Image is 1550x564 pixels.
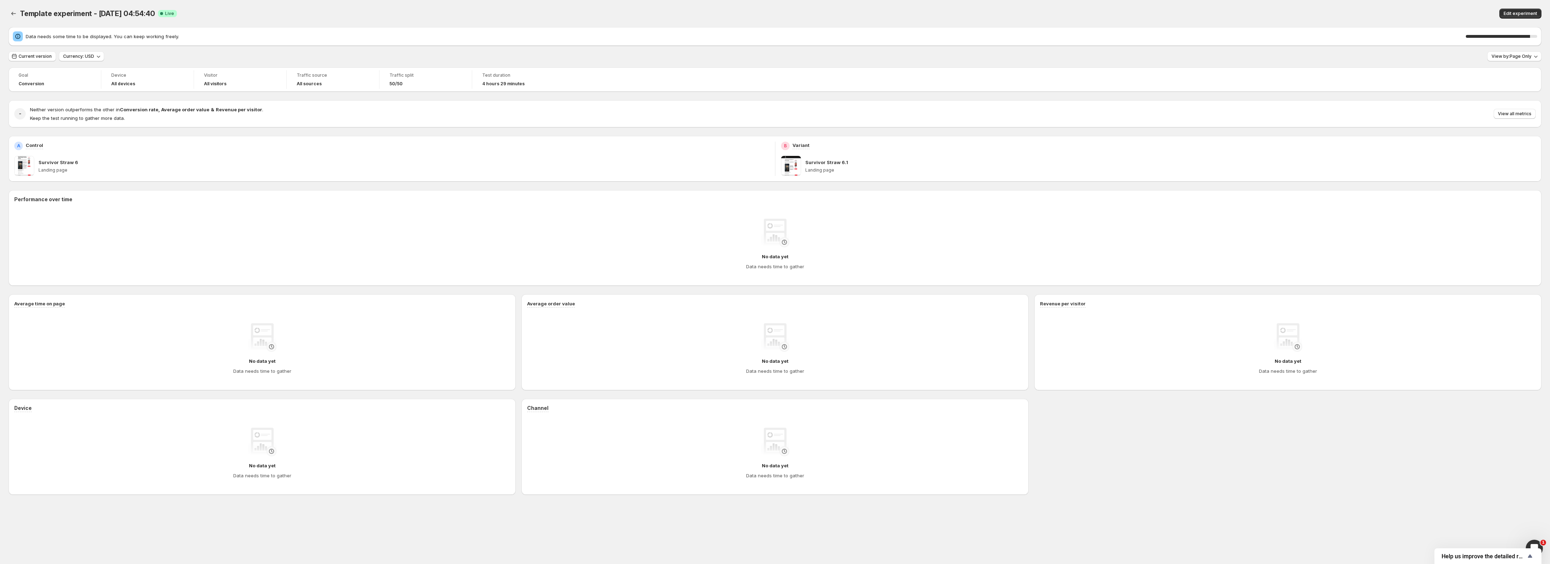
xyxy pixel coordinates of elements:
[527,405,549,412] h3: Channel
[762,253,789,260] h4: No data yet
[233,367,291,375] h4: Data needs time to gather
[389,72,462,78] span: Traffic split
[527,300,575,307] h3: Average order value
[9,51,56,61] button: Current version
[111,72,184,78] span: Device
[1442,552,1534,560] button: Show survey - Help us improve the detailed report for A/B campaigns
[14,300,65,307] h3: Average time on page
[111,81,135,87] h4: All devices
[297,81,322,87] h4: All sources
[805,159,848,166] p: Survivor Straw 6.1
[211,107,214,112] strong: &
[204,72,276,78] span: Visitor
[19,54,52,59] span: Current version
[1540,540,1546,545] span: 1
[1274,323,1302,352] img: No data yet
[1494,109,1536,119] button: View all metrics
[111,72,184,87] a: DeviceAll devices
[161,107,209,112] strong: Average order value
[482,81,525,87] span: 4 hours 29 minutes
[165,11,174,16] span: Live
[746,367,804,375] h4: Data needs time to gather
[14,196,1536,203] h2: Performance over time
[297,72,369,78] span: Traffic source
[746,472,804,479] h4: Data needs time to gather
[781,156,801,176] img: Survivor Straw 6.1
[19,72,91,78] span: Goal
[389,72,462,87] a: Traffic split50/50
[233,472,291,479] h4: Data needs time to gather
[17,143,20,149] h2: A
[482,72,555,87] a: Test duration4 hours 29 minutes
[248,428,276,456] img: No data yet
[805,167,1536,173] p: Landing page
[1275,357,1301,365] h4: No data yet
[1259,367,1317,375] h4: Data needs time to gather
[1487,51,1541,61] button: View by:Page Only
[19,72,91,87] a: GoalConversion
[204,81,226,87] h4: All visitors
[30,107,263,112] span: Neither version outperforms the other in .
[1040,300,1086,307] h3: Revenue per visitor
[1492,54,1531,59] span: View by: Page Only
[59,51,104,61] button: Currency: USD
[1504,11,1537,16] span: Edit experiment
[792,142,810,149] p: Variant
[1526,540,1543,557] iframe: Intercom live chat
[389,81,403,87] span: 50/50
[761,323,789,352] img: No data yet
[204,72,276,87] a: VisitorAll visitors
[120,107,158,112] strong: Conversion rate
[26,33,1466,40] span: Data needs some time to be displayed. You can keep working freely.
[14,405,32,412] h3: Device
[9,9,19,19] button: Back
[762,462,789,469] h4: No data yet
[20,9,155,18] span: Template experiment - [DATE] 04:54:40
[39,159,78,166] p: Survivor Straw 6
[248,323,276,352] img: No data yet
[249,357,276,365] h4: No data yet
[30,115,125,121] span: Keep the test running to gather more data.
[746,263,804,270] h4: Data needs time to gather
[249,462,276,469] h4: No data yet
[761,428,789,456] img: No data yet
[39,167,769,173] p: Landing page
[761,219,789,247] img: No data yet
[158,107,160,112] strong: ,
[1442,553,1526,560] span: Help us improve the detailed report for A/B campaigns
[1498,111,1531,117] span: View all metrics
[1499,9,1541,19] button: Edit experiment
[26,142,43,149] p: Control
[19,110,21,117] h2: -
[784,143,787,149] h2: B
[63,54,94,59] span: Currency: USD
[762,357,789,365] h4: No data yet
[216,107,262,112] strong: Revenue per visitor
[14,156,34,176] img: Survivor Straw 6
[482,72,555,78] span: Test duration
[297,72,369,87] a: Traffic sourceAll sources
[19,81,44,87] span: Conversion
